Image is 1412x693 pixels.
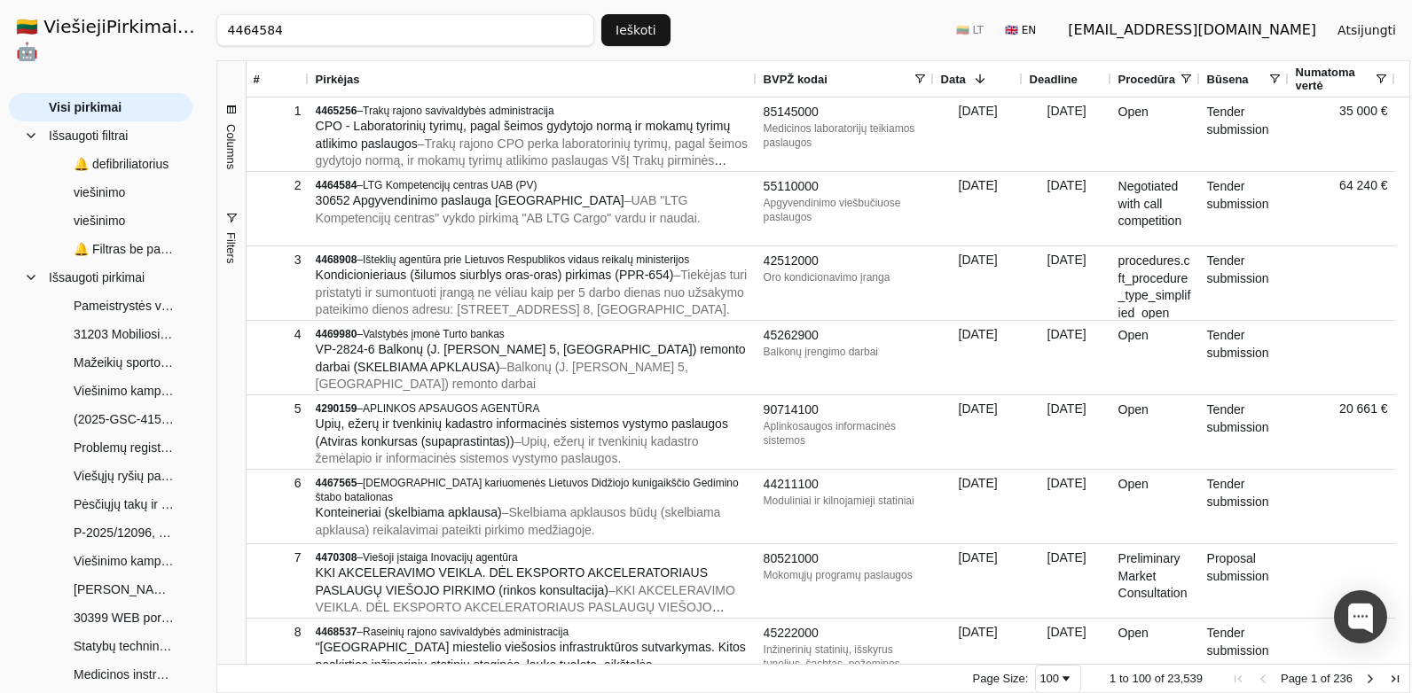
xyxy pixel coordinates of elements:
[994,16,1047,44] button: 🇬🇧 EN
[316,476,749,504] div: –
[1289,97,1395,171] div: 35 000 €
[74,491,175,518] span: Pėsčiųjų takų ir automobilių stovėjimo aikštelių sutvarkymo darbai.
[1200,172,1289,245] div: Tender submission
[316,327,749,341] div: –
[1388,672,1402,686] div: Last Page
[316,73,360,86] span: Pirkėjas
[764,642,927,685] div: Inžinerinių statinių, išskyrus tunelius, šachtas, požemines perėjas ir metro, statybos darbai
[1023,619,1111,692] div: [DATE]
[363,105,554,117] span: Trakų rajono savivaldybės administracija
[216,14,594,46] input: Greita paieška...
[316,360,688,392] span: – Balkonų (J. [PERSON_NAME] 5, [GEOGRAPHIC_DATA]) remonto darbai
[316,193,701,225] span: – UAB "LTG Kompetencijų centras" vykdo pirkimą "AB LTG Cargo" vardu ir naudai.
[1111,619,1200,692] div: Open
[934,97,1023,171] div: [DATE]
[224,124,238,169] span: Columns
[1167,672,1203,685] span: 23,539
[764,327,927,345] div: 45262900
[764,476,927,494] div: 44211100
[363,253,689,266] span: Išteklių agentūra prie Lietuvos Respublikos vidaus reikalų ministerijos
[316,550,749,565] div: –
[224,232,238,263] span: Filters
[1289,172,1395,245] div: 64 240 €
[1030,73,1078,86] span: Deadline
[74,236,175,262] span: 🔔 Filtras be pavadinimo
[363,328,505,340] span: Valstybės įmonė Turto bankas
[316,105,357,117] span: 4465256
[1068,19,1316,41] div: [EMAIL_ADDRESS][DOMAIN_NAME]
[764,121,927,150] div: Medicinos laboratorijų teikiamos paslaugos
[74,463,175,489] span: Viešųjų ryšių paslaugos
[254,98,302,124] div: 1
[1200,470,1289,543] div: Tender submission
[254,619,302,645] div: 8
[1111,246,1200,320] div: procedures.cft_procedure_type_simplified_open
[764,401,927,419] div: 90714100
[764,625,927,642] div: 45222000
[254,396,302,422] div: 5
[934,470,1023,543] div: [DATE]
[316,505,502,519] span: Konteineriai (skelbiama apklausa)
[1023,321,1111,394] div: [DATE]
[74,349,175,376] span: Mažeikių sporto ir pramogų centro Sedos g. 55, Mažeikiuose statybos valdymo, įskaitant statybos t...
[363,402,539,415] span: APLINKOS APSAUGOS AGENTŪRA
[1132,672,1151,685] span: 100
[1111,172,1200,245] div: Negotiated with call competition
[934,619,1023,692] div: [DATE]
[316,551,357,564] span: 4470308
[1111,321,1200,394] div: Open
[1323,14,1410,46] button: Atsijungti
[1110,672,1116,685] span: 1
[1321,672,1330,685] span: of
[74,292,175,319] span: Pameistrystės viešinimo Lietuvoje komunikacijos strategijos įgyvendinimas
[254,471,302,496] div: 6
[74,434,175,461] span: Problemų registravimo ir administravimo informacinės sistemos sukūrimo, įdiegimo, palaikymo ir ap...
[254,73,260,86] span: #
[934,321,1023,394] div: [DATE]
[1023,172,1111,245] div: [DATE]
[1155,672,1165,685] span: of
[316,253,357,266] span: 4468908
[1200,246,1289,320] div: Tender submission
[316,119,731,151] span: CPO - Laboratorinių tyrimų, pagal šeimos gydytojo normą ir mokamų tyrimų atlikimo paslaugos
[601,14,671,46] button: Ieškoti
[316,434,699,466] span: – Upių, ežerų ir tvenkinių kadastro žemėlapio ir informacinės sistemos vystymo paslaugos.
[764,270,927,284] div: Oro kondicionavimo įranga
[316,193,624,207] span: 30652 Apgyvendinimo paslauga [GEOGRAPHIC_DATA]
[1363,672,1377,686] div: Next Page
[973,672,1029,685] div: Page Size:
[254,247,302,273] div: 3
[74,321,175,347] span: 31203 Mobiliosios programėlės, interneto svetainės ir interneto parduotuvės sukūrimas su vystymo ...
[764,550,927,568] div: 80521000
[49,94,122,121] span: Visi pirkimai
[934,395,1023,469] div: [DATE]
[764,178,927,196] div: 55110000
[254,545,302,571] div: 7
[74,548,175,574] span: Viešinimo kampanija "Persėsk į elektromobilį"
[934,544,1023,618] div: [DATE]
[1111,470,1200,543] div: Open
[254,322,302,347] div: 4
[764,73,828,86] span: BVPŽ kodai
[941,73,966,86] span: Data
[74,604,175,631] span: 30399 WEB portalų programavimo ir konsultavimo paslaugos
[316,104,749,118] div: –
[1289,395,1395,469] div: 20 661 €
[316,179,357,191] span: 4464584
[1207,73,1249,86] span: Būsena
[316,253,749,267] div: –
[363,551,518,564] span: Viešoji įstaiga Inovacijų agentūra
[316,328,357,340] span: 4469980
[254,173,302,199] div: 2
[1119,672,1129,685] span: to
[316,268,674,282] span: Kondicionieriaus (šilumos siurblys oras-oras) pirkimas (PPR-654)
[1281,672,1307,685] span: Page
[316,342,746,374] span: VP-2824-6 Balkonų (J. [PERSON_NAME] 5, [GEOGRAPHIC_DATA]) remonto darbai (SKELBIAMA APKLAUSA)
[49,122,128,149] span: Išsaugoti filtrai
[1296,66,1374,92] span: Numatoma vertė
[363,626,569,638] span: Raseinių rajono savivaldybės administracija
[1200,619,1289,692] div: Tender submission
[934,172,1023,245] div: [DATE]
[74,661,175,688] span: Medicinos instrumentų pirkimas I (10744)
[74,378,175,404] span: Viešinimo kampanija "Persėsk į elektromobilį"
